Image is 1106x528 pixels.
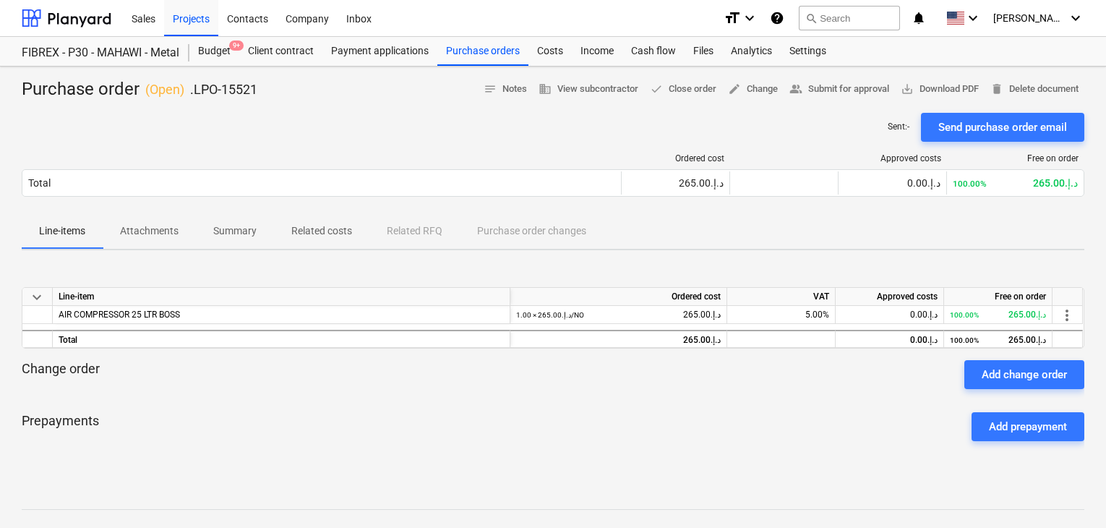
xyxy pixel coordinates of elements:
span: business [539,82,552,95]
div: 265.00د.إ.‏ [950,306,1046,324]
a: Budget9+ [189,37,239,66]
span: Notes [484,81,527,98]
div: Line-item [53,288,510,306]
div: Ordered cost [510,288,727,306]
p: Attachments [120,223,179,239]
button: Add change order [964,360,1084,389]
button: Download PDF [895,78,985,101]
span: Download PDF [901,81,979,98]
div: 265.00د.إ.‏ [953,177,1078,189]
a: Client contract [239,37,322,66]
a: Costs [528,37,572,66]
button: View subcontractor [533,78,644,101]
span: keyboard_arrow_down [28,289,46,306]
p: Summary [213,223,257,239]
div: FIBREX - P30 - MAHAWI - Metal [22,46,172,61]
small: 100.00% [953,179,987,189]
p: Related costs [291,223,352,239]
p: Change order [22,360,100,389]
div: 0.00د.إ.‏ [841,306,938,324]
small: 100.00% [950,336,979,344]
div: Free on order [953,153,1079,163]
span: done [650,82,663,95]
button: Delete document [985,78,1084,101]
div: 0.00د.إ.‏ [844,177,940,189]
div: VAT [727,288,836,306]
a: Files [685,37,722,66]
small: 1.00 × 265.00د.إ.‏ / NO [516,311,584,319]
a: Payment applications [322,37,437,66]
p: Prepayments [22,412,99,441]
span: save_alt [901,82,914,95]
a: Analytics [722,37,781,66]
span: AIR COMPRESSOR 25 LTR BOSS [59,310,180,320]
span: View subcontractor [539,81,638,98]
div: Approved costs [844,153,941,163]
a: Cash flow [622,37,685,66]
p: ( Open ) [145,81,184,98]
span: delete [990,82,1003,95]
span: Close order [650,81,716,98]
button: Notes [478,78,533,101]
div: Add change order [982,365,1067,384]
a: Income [572,37,622,66]
span: notes [484,82,497,95]
button: Close order [644,78,722,101]
span: more_vert [1058,307,1076,324]
iframe: Chat Widget [1034,459,1106,528]
p: .LPO-15521 [190,81,257,98]
div: Budget [189,37,239,66]
div: Ordered cost [627,153,724,163]
span: Change [728,81,778,98]
div: 265.00د.إ.‏ [516,306,721,324]
div: Total [53,330,510,348]
div: 265.00د.إ.‏ [516,331,721,349]
div: 265.00د.إ.‏ [627,177,724,189]
small: 100.00% [950,311,979,319]
span: 9+ [229,41,244,51]
button: Change [722,78,784,101]
span: people_alt [789,82,802,95]
div: Send purchase order email [938,118,1067,137]
button: Add prepayment [972,412,1084,441]
div: Purchase order [22,78,257,101]
div: 265.00د.إ.‏ [950,331,1046,349]
div: 5.00% [727,306,836,324]
div: Total [28,177,51,189]
span: Delete document [990,81,1079,98]
div: Free on order [944,288,1053,306]
p: Line-items [39,223,85,239]
span: Submit for approval [789,81,889,98]
a: Purchase orders [437,37,528,66]
p: Sent : - [888,121,909,133]
button: Submit for approval [784,78,895,101]
div: 0.00د.إ.‏ [841,331,938,349]
div: Add prepayment [989,417,1067,436]
span: edit [728,82,741,95]
div: Approved costs [836,288,944,306]
a: Settings [781,37,835,66]
button: Send purchase order email [921,113,1084,142]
